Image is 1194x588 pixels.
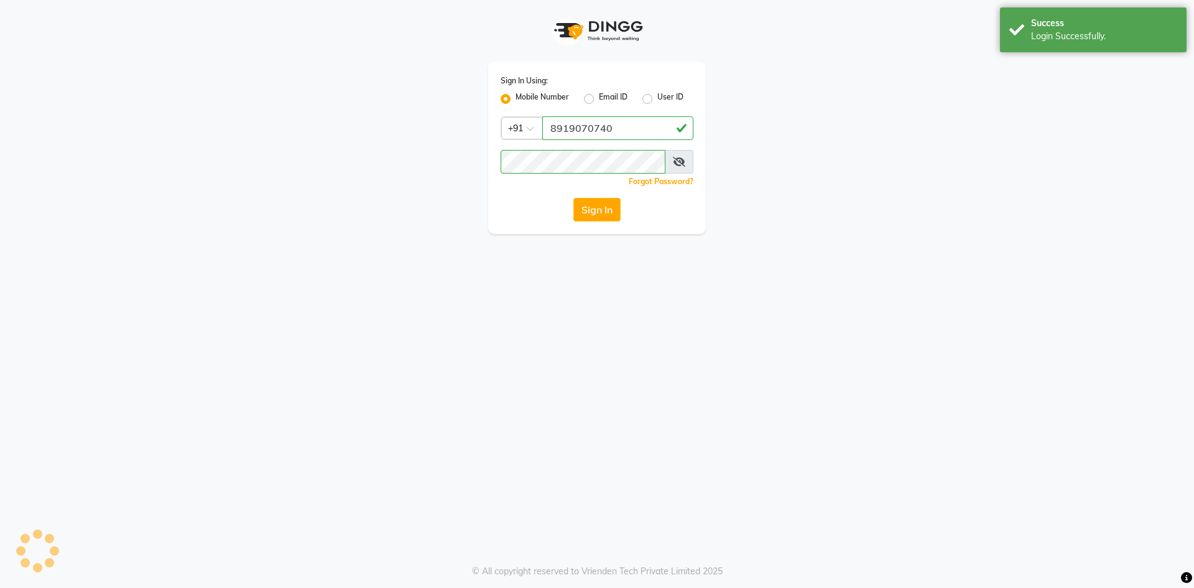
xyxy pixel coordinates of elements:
label: Sign In Using: [501,75,548,86]
div: Login Successfully. [1031,30,1177,43]
label: Mobile Number [516,91,569,106]
img: logo1.svg [547,12,647,49]
input: Username [501,150,665,174]
a: Forgot Password? [629,177,693,186]
label: Email ID [599,91,627,106]
button: Sign In [573,198,621,222]
div: Success [1031,17,1177,30]
label: User ID [657,91,683,106]
input: Username [542,116,693,140]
